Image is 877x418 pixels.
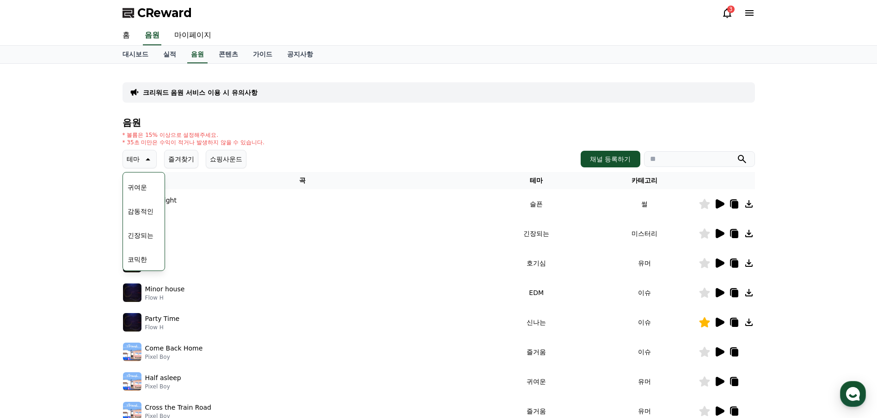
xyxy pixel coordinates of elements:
[123,117,755,128] h4: 음원
[3,293,61,316] a: 홈
[145,353,203,361] p: Pixel Boy
[123,313,141,332] img: music
[211,46,245,63] a: 콘텐츠
[581,151,640,167] button: 채널 등록하기
[61,293,119,316] a: 대화
[482,307,590,337] td: 신나는
[123,172,483,189] th: 곡
[29,307,35,314] span: 홈
[123,139,265,146] p: * 35초 미만은 수익이 적거나 발생하지 않을 수 있습니다.
[143,26,161,45] a: 음원
[124,201,157,221] button: 감동적인
[590,278,699,307] td: 이슈
[245,46,280,63] a: 가이드
[123,372,141,391] img: music
[164,150,198,168] button: 즐겨찾기
[123,131,265,139] p: * 볼륨은 15% 이상으로 설정해주세요.
[590,367,699,396] td: 유머
[167,26,219,45] a: 마이페이지
[145,196,177,205] p: Sad Night
[590,248,699,278] td: 유머
[482,189,590,219] td: 슬픈
[145,383,181,390] p: Pixel Boy
[482,367,590,396] td: 귀여운
[590,189,699,219] td: 썰
[187,46,208,63] a: 음원
[206,150,246,168] button: 쇼핑사운드
[124,225,157,246] button: 긴장되는
[590,337,699,367] td: 이슈
[115,46,156,63] a: 대시보드
[115,26,137,45] a: 홈
[590,219,699,248] td: 미스터리
[123,283,141,302] img: music
[119,293,178,316] a: 설정
[590,307,699,337] td: 이슈
[85,307,96,315] span: 대화
[143,307,154,314] span: 설정
[145,294,185,301] p: Flow H
[145,314,180,324] p: Party Time
[482,248,590,278] td: 호기심
[127,153,140,166] p: 테마
[123,343,141,361] img: music
[145,324,180,331] p: Flow H
[727,6,735,13] div: 3
[145,403,211,412] p: Cross the Train Road
[482,278,590,307] td: EDM
[143,88,258,97] a: 크리워드 음원 서비스 이용 시 유의사항
[123,150,157,168] button: 테마
[482,172,590,189] th: 테마
[590,172,699,189] th: 카테고리
[145,284,185,294] p: Minor house
[124,177,151,197] button: 귀여운
[145,344,203,353] p: Come Back Home
[156,46,184,63] a: 실적
[123,6,192,20] a: CReward
[145,373,181,383] p: Half asleep
[137,6,192,20] span: CReward
[482,219,590,248] td: 긴장되는
[124,249,151,270] button: 코믹한
[280,46,320,63] a: 공지사항
[722,7,733,18] a: 3
[482,337,590,367] td: 즐거움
